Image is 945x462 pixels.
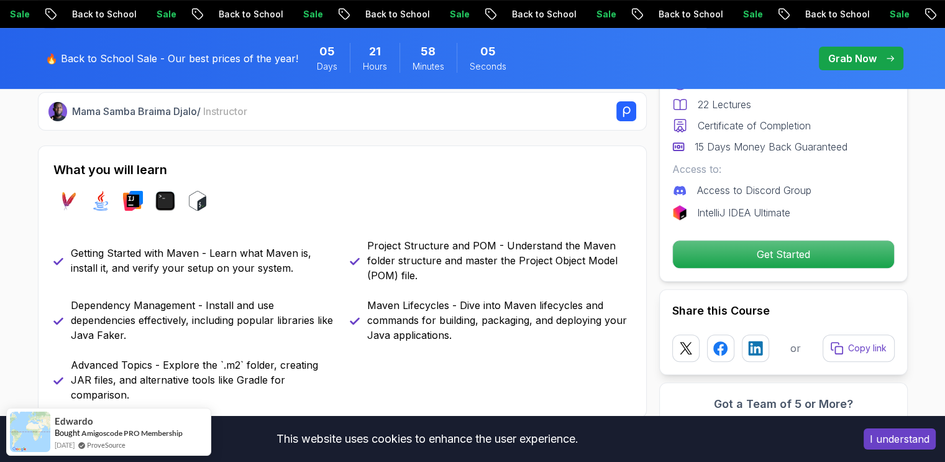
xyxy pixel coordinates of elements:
p: Back to School [795,8,879,21]
img: Nelson Djalo [48,102,68,121]
img: jetbrains logo [672,205,687,220]
button: Copy link [823,335,895,362]
p: Project Structure and POM - Understand the Maven folder structure and master the Project Object M... [367,238,631,283]
h2: Share this Course [672,302,895,320]
span: Minutes [413,60,444,73]
p: Sale [586,8,626,21]
span: 5 Days [319,43,335,60]
p: 🔥 Back to School Sale - Our best prices of the year! [45,51,298,66]
p: Back to School [208,8,293,21]
a: ProveSource [87,440,126,450]
img: intellij logo [123,191,143,211]
img: bash logo [188,191,208,211]
p: IntelliJ IDEA Ultimate [697,205,790,220]
h3: Got a Team of 5 or More? [672,395,895,413]
span: 58 Minutes [421,43,436,60]
span: Days [317,60,337,73]
p: Sale [146,8,186,21]
p: Back to School [355,8,439,21]
p: Grab Now [828,51,877,66]
p: Sale [439,8,479,21]
span: Instructor [203,105,247,118]
p: Back to School [62,8,146,21]
img: java logo [91,191,111,211]
p: Sale [733,8,772,21]
p: Access to Discord Group [697,183,811,198]
span: 21 Hours [369,43,381,60]
p: Certificate of Completion [698,118,811,133]
p: Maven Lifecycles - Dive into Maven lifecycles and commands for building, packaging, and deploying... [367,298,631,343]
p: Sale [293,8,332,21]
button: Accept cookies [864,428,936,450]
p: Copy link [848,342,887,354]
p: Back to School [501,8,586,21]
img: terminal logo [155,191,175,211]
p: or [790,341,801,356]
p: 15 Days Money Back Guaranteed [695,139,847,154]
span: Hours [363,60,387,73]
span: Edwardo [55,416,93,427]
button: Get Started [672,240,895,269]
span: Seconds [470,60,506,73]
p: Advanced Topics - Explore the `.m2` folder, creating JAR files, and alternative tools like Gradle... [71,358,335,402]
h2: What you will learn [53,161,631,178]
p: Get Started [673,241,894,268]
p: Access to: [672,162,895,177]
p: Back to School [648,8,733,21]
span: Bought [55,428,80,438]
p: Dependency Management - Install and use dependencies effectively, including popular libraries lik... [71,298,335,343]
p: Sale [879,8,919,21]
div: This website uses cookies to enhance the user experience. [9,425,845,453]
p: 22 Lectures [698,97,751,112]
img: provesource social proof notification image [10,412,50,452]
img: maven logo [58,191,78,211]
p: Getting Started with Maven - Learn what Maven is, install it, and verify your setup on your system. [71,246,335,275]
p: Mama Samba Braima Djalo / [72,104,247,119]
a: Amigoscode PRO Membership [81,428,183,438]
span: 5 Seconds [480,43,496,60]
span: [DATE] [55,440,75,450]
